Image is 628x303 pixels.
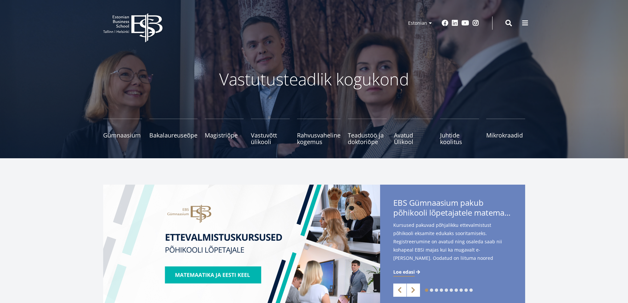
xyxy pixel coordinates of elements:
[393,269,415,275] span: Loe edasi
[472,20,479,26] a: Instagram
[139,69,489,89] p: Vastutusteadlik kogukond
[442,20,448,26] a: Facebook
[251,132,290,145] span: Vastuvõtt ülikooli
[440,119,479,145] a: Juhtide koolitus
[394,132,433,145] span: Avatud Ülikool
[435,288,438,292] a: 3
[348,132,387,145] span: Teadustöö ja doktoriõpe
[149,119,197,145] a: Bakalaureuseõpe
[462,20,469,26] a: Youtube
[393,208,512,218] span: põhikooli lõpetajatele matemaatika- ja eesti keele kursuseid
[348,119,387,145] a: Teadustöö ja doktoriõpe
[460,288,463,292] a: 8
[440,288,443,292] a: 4
[450,288,453,292] a: 6
[393,269,421,275] a: Loe edasi
[205,132,244,138] span: Magistriõpe
[440,132,479,145] span: Juhtide koolitus
[103,119,142,145] a: Gümnaasium
[251,119,290,145] a: Vastuvõtt ülikooli
[297,119,341,145] a: Rahvusvaheline kogemus
[425,288,428,292] a: 1
[407,284,420,297] a: Next
[393,198,512,220] span: EBS Gümnaasium pakub
[393,284,406,297] a: Previous
[149,132,197,138] span: Bakalaureuseõpe
[103,132,142,138] span: Gümnaasium
[464,288,468,292] a: 9
[430,288,433,292] a: 2
[469,288,473,292] a: 10
[455,288,458,292] a: 7
[393,221,512,273] span: Kursused pakuvad põhjalikku ettevalmistust põhikooli eksamite edukaks sooritamiseks. Registreerum...
[486,132,525,138] span: Mikrokraadid
[445,288,448,292] a: 5
[205,119,244,145] a: Magistriõpe
[297,132,341,145] span: Rahvusvaheline kogemus
[486,119,525,145] a: Mikrokraadid
[394,119,433,145] a: Avatud Ülikool
[452,20,458,26] a: Linkedin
